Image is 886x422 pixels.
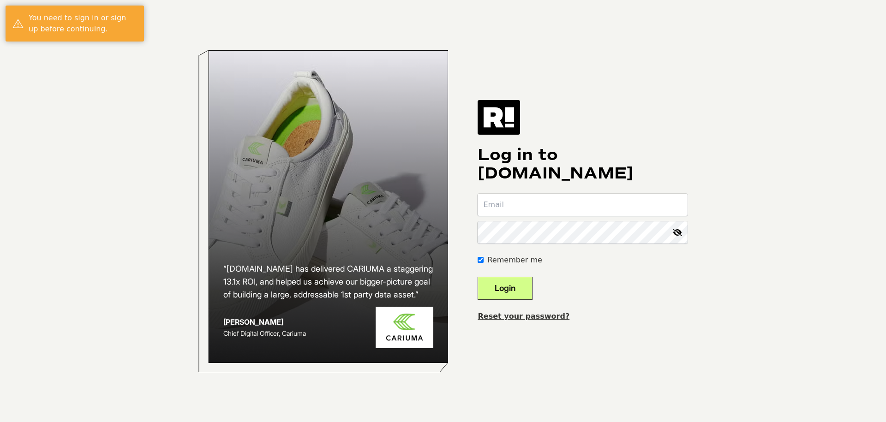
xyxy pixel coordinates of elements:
[478,146,688,183] h1: Log in to [DOMAIN_NAME]
[487,255,542,266] label: Remember me
[29,12,137,35] div: You need to sign in or sign up before continuing.
[478,194,688,216] input: Email
[223,329,306,337] span: Chief Digital Officer, Cariuma
[376,307,433,349] img: Cariuma
[478,100,520,134] img: Retention.com
[223,262,434,301] h2: “[DOMAIN_NAME] has delivered CARIUMA a staggering 13.1x ROI, and helped us achieve our bigger-pic...
[223,317,283,327] strong: [PERSON_NAME]
[478,277,533,300] button: Login
[478,312,569,321] a: Reset your password?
